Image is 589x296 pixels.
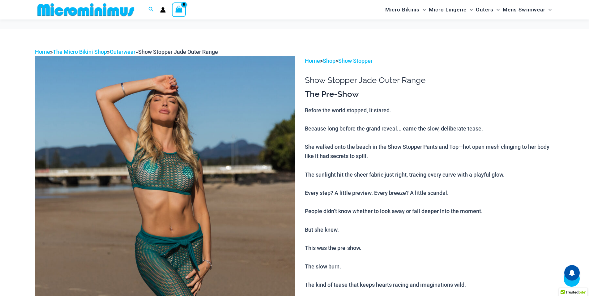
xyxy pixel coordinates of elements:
[474,2,501,18] a: OutersMenu ToggleMenu Toggle
[305,58,320,64] a: Home
[467,2,473,18] span: Menu Toggle
[429,2,467,18] span: Micro Lingerie
[305,89,554,100] h3: The Pre-Show
[503,2,545,18] span: Mens Swimwear
[338,58,373,64] a: Show Stopper
[427,2,474,18] a: Micro LingerieMenu ToggleMenu Toggle
[420,2,426,18] span: Menu Toggle
[384,2,427,18] a: Micro BikinisMenu ToggleMenu Toggle
[305,56,554,66] p: > >
[493,2,500,18] span: Menu Toggle
[383,1,554,19] nav: Site Navigation
[35,3,137,17] img: MM SHOP LOGO FLAT
[148,6,154,14] a: Search icon link
[305,75,554,85] h1: Show Stopper Jade Outer Range
[110,49,135,55] a: Outerwear
[172,2,186,17] a: View Shopping Cart, empty
[545,2,552,18] span: Menu Toggle
[160,7,166,13] a: Account icon link
[35,49,218,55] span: » » »
[35,49,50,55] a: Home
[385,2,420,18] span: Micro Bikinis
[53,49,107,55] a: The Micro Bikini Shop
[501,2,553,18] a: Mens SwimwearMenu ToggleMenu Toggle
[323,58,335,64] a: Shop
[476,2,493,18] span: Outers
[138,49,218,55] span: Show Stopper Jade Outer Range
